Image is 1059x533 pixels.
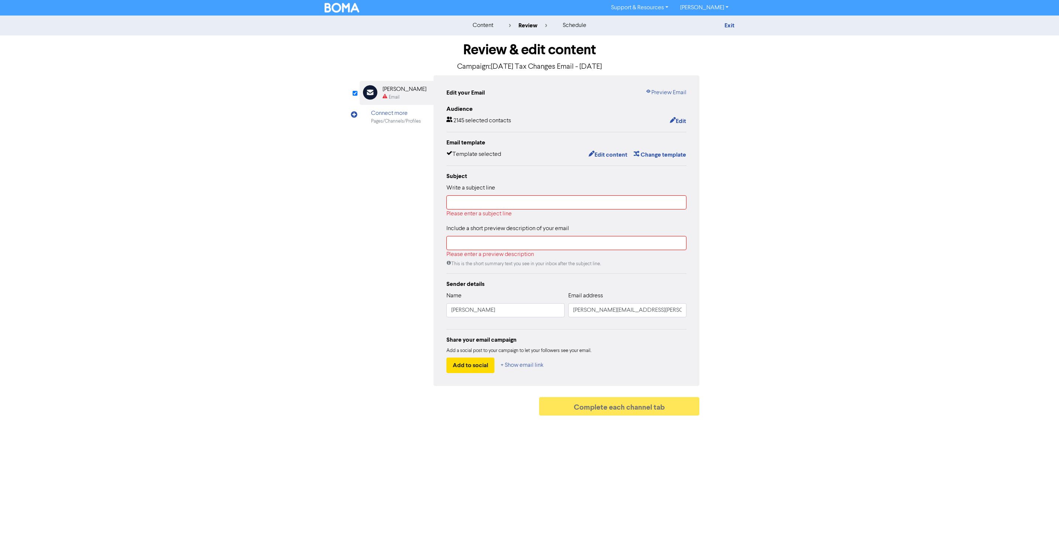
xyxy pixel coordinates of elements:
button: Add to social [446,358,494,373]
div: This is the short summary text you see in your inbox after the subject line. [446,260,686,267]
p: Campaign: [DATE] Tax Changes Email - [DATE] [360,61,699,72]
a: Preview Email [645,88,686,97]
div: Subject [446,172,686,181]
div: Email template [446,138,686,147]
button: + Show email link [500,358,544,373]
div: review [509,21,547,30]
div: Please enter a subject line [446,209,686,218]
button: Edit [669,116,686,126]
div: Add a social post to your campaign to let your followers see your email. [446,347,686,355]
h1: Review & edit content [360,41,699,58]
div: 2145 selected contacts [446,116,511,126]
div: [PERSON_NAME] [383,85,426,94]
button: Complete each channel tab [539,397,699,416]
div: Pages/Channels/Profiles [371,118,421,125]
div: Connect more [371,109,421,118]
iframe: Chat Widget [1022,498,1059,533]
label: Write a subject line [446,184,495,192]
div: Edit your Email [446,88,485,97]
div: Email [389,94,400,101]
label: Email address [568,291,603,300]
div: schedule [563,21,586,30]
div: Template selected [446,150,501,160]
div: [PERSON_NAME]Email [360,81,433,105]
a: [PERSON_NAME] [674,2,734,14]
button: Change template [633,150,686,160]
label: Include a short preview description of your email [446,224,569,233]
img: BOMA Logo [325,3,359,13]
label: Name [446,291,462,300]
div: Audience [446,105,686,113]
div: Connect morePages/Channels/Profiles [360,105,433,129]
a: Exit [724,22,734,29]
div: Sender details [446,280,686,288]
div: content [473,21,493,30]
button: Edit content [588,150,628,160]
div: Share your email campaign [446,335,686,344]
a: Support & Resources [605,2,674,14]
div: Please enter a preview description [446,250,686,259]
